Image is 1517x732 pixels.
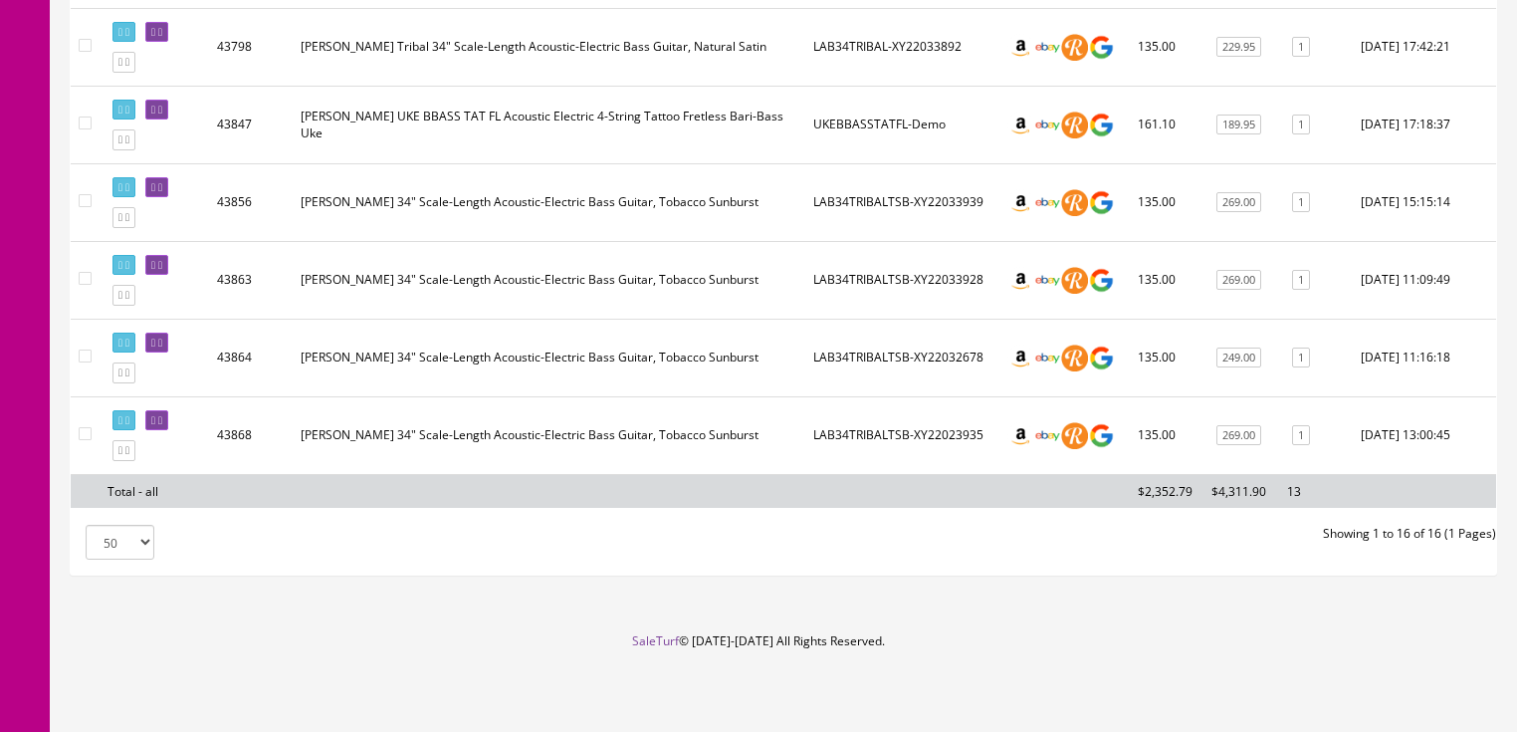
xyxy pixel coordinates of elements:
[1279,474,1353,508] td: 13
[293,319,805,396] td: Luna Tribal 34" Scale-Length Acoustic-Electric Bass Guitar, Tobacco Sunburst
[293,86,805,163] td: Luna UKE BBASS TAT FL Acoustic Electric 4-String Tattoo Fretless Bari-Bass Uke
[209,86,293,163] td: 43847
[1292,348,1310,368] a: 1
[1292,115,1310,135] a: 1
[805,319,999,396] td: LAB34TRIBALTSB-XY22032678
[1130,8,1203,86] td: 135.00
[209,8,293,86] td: 43798
[1061,112,1088,138] img: reverb
[1130,86,1203,163] td: 161.10
[1216,192,1261,213] a: 269.00
[1061,345,1088,371] img: reverb
[1061,189,1088,216] img: reverb
[209,163,293,241] td: 43856
[293,163,805,241] td: Luna Tribal 34" Scale-Length Acoustic-Electric Bass Guitar, Tobacco Sunburst
[1088,267,1115,294] img: google_shopping
[1088,345,1115,371] img: google_shopping
[293,8,805,86] td: Luna Tribal 34" Scale-Length Acoustic-Electric Bass Guitar, Natural Satin
[1088,422,1115,449] img: google_shopping
[1292,37,1310,58] a: 1
[805,241,999,319] td: LAB34TRIBALTSB-XY22033928
[209,241,293,319] td: 43863
[100,474,209,508] td: Total - all
[293,396,805,474] td: Luna Tribal 34" Scale-Length Acoustic-Electric Bass Guitar, Tobacco Sunburst
[1130,163,1203,241] td: 135.00
[1216,115,1261,135] a: 189.95
[1034,34,1061,61] img: ebay
[293,241,805,319] td: Luna Tribal 34" Scale-Length Acoustic-Electric Bass Guitar, Tobacco Sunburst
[209,396,293,474] td: 43868
[1292,425,1310,446] a: 1
[1061,422,1088,449] img: reverb
[1034,267,1061,294] img: ebay
[1292,270,1310,291] a: 1
[805,8,999,86] td: LAB34TRIBAL-XY22033892
[1088,34,1115,61] img: google_shopping
[1216,270,1261,291] a: 269.00
[805,163,999,241] td: LAB34TRIBALTSB-XY22033939
[1007,189,1034,216] img: amazon
[1216,425,1261,446] a: 269.00
[209,319,293,396] td: 43864
[1130,319,1203,396] td: 135.00
[1007,112,1034,138] img: amazon
[1034,189,1061,216] img: ebay
[1216,37,1261,58] a: 229.95
[1007,345,1034,371] img: amazon
[1203,474,1279,508] td: $4,311.90
[1088,112,1115,138] img: google_shopping
[783,525,1511,543] div: Showing 1 to 16 of 16 (1 Pages)
[1353,241,1496,319] td: 2025-09-11 11:09:49
[1292,192,1310,213] a: 1
[1007,34,1034,61] img: amazon
[1130,474,1203,508] td: $2,352.79
[1088,189,1115,216] img: google_shopping
[1353,163,1496,241] td: 2025-09-10 15:15:14
[1353,319,1496,396] td: 2025-09-11 11:16:18
[1061,267,1088,294] img: reverb
[1007,267,1034,294] img: amazon
[1353,8,1496,86] td: 2025-09-04 17:42:21
[632,632,679,649] a: SaleTurf
[805,396,999,474] td: LAB34TRIBALTSB-XY22023935
[1353,86,1496,163] td: 2025-09-09 17:18:37
[1034,345,1061,371] img: ebay
[1216,348,1261,368] a: 249.00
[1034,112,1061,138] img: ebay
[1061,34,1088,61] img: reverb
[1130,396,1203,474] td: 135.00
[1007,422,1034,449] img: amazon
[1034,422,1061,449] img: ebay
[1353,396,1496,474] td: 2025-09-11 13:00:45
[805,86,999,163] td: UKEBBASSTATFL-Demo
[1130,241,1203,319] td: 135.00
